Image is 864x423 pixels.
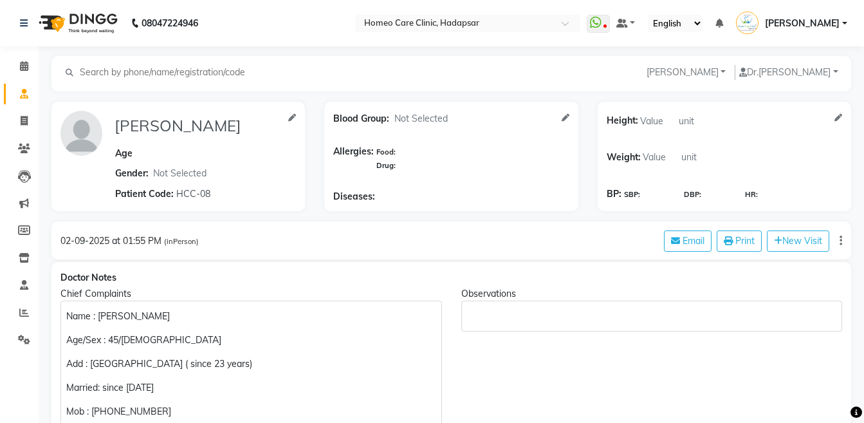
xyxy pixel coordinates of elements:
[607,147,641,167] span: Weight:
[164,237,199,246] span: (inPerson)
[684,189,701,200] span: DBP:
[735,65,842,80] button: Dr.[PERSON_NAME]
[60,235,109,247] span: 02-09-2025
[767,230,829,252] button: New Visit
[60,287,442,301] div: Chief Complaints
[745,189,758,200] span: HR:
[333,190,375,203] span: Diseases:
[60,111,102,156] img: profile
[115,167,149,180] span: Gender:
[735,235,755,247] span: Print
[174,183,284,203] input: Patient Code
[376,161,396,170] span: Drug:
[643,65,730,80] button: [PERSON_NAME]
[736,12,758,34] img: Dr Vaseem Choudhary
[66,405,436,418] p: Mob : [PHONE_NUMBER]
[607,187,621,201] span: BP:
[677,111,715,131] input: unit
[142,5,198,41] b: 08047224946
[739,66,758,78] span: Dr.
[641,147,679,167] input: Value
[33,5,121,41] img: logo
[60,271,842,285] div: Doctor Notes
[78,65,255,80] input: Search by phone/name/registration/code
[717,230,762,252] button: Print
[607,111,638,131] span: Height:
[66,381,436,395] p: Married: since [DATE]
[333,145,374,172] span: Allergies:
[376,147,396,156] span: Food:
[66,357,436,371] p: Add : [GEOGRAPHIC_DATA] ( since 23 years)
[461,301,843,332] div: Rich Text Editor, main
[115,147,133,159] span: Age
[113,111,283,140] input: Name
[765,17,840,30] span: [PERSON_NAME]
[115,187,174,201] span: Patient Code:
[679,147,718,167] input: unit
[461,287,843,301] div: Observations
[112,235,161,247] span: at 01:55 PM
[624,189,640,200] span: SBP:
[638,111,677,131] input: Value
[66,310,436,323] p: Name : [PERSON_NAME]
[683,235,704,247] span: Email
[333,112,389,126] span: Blood Group:
[664,230,712,252] button: Email
[66,334,436,347] p: Age/Sex : 45/[DEMOGRAPHIC_DATA]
